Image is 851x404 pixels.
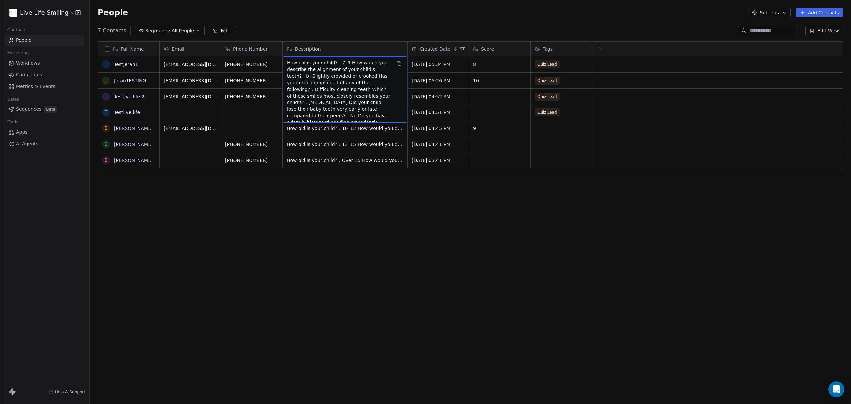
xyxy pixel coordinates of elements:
[531,42,592,56] div: Tags
[160,42,221,56] div: Email
[114,158,163,163] a: [PERSON_NAME] Test
[420,46,450,52] span: Created Date
[114,126,168,131] a: [PERSON_NAME] test 3
[16,106,41,113] span: Sequences
[287,125,403,132] span: How old is your child? : 10–12 How would you describe the alignment of your child's teeth? : b) S...
[225,93,278,100] span: [PHONE_NUMBER]
[114,110,140,115] a: Testlive life
[55,389,85,395] span: Help & Support
[4,25,29,35] span: Contacts
[5,58,84,69] a: Workflows
[535,60,560,68] span: Quiz Lead
[172,46,184,52] span: Email
[412,109,465,116] span: [DATE] 04:51 PM
[164,125,217,132] span: [EMAIL_ADDRESS][DOMAIN_NAME]
[16,83,55,90] span: Metrics & Events
[408,42,469,56] div: Created DateIST
[543,46,553,52] span: Tags
[105,141,108,148] div: S
[225,77,278,84] span: [PHONE_NUMBER]
[473,77,526,84] span: 10
[172,27,194,34] span: All People
[481,46,494,52] span: Score
[20,8,69,17] span: Live Life Smiling
[114,62,138,67] a: TestJeran1
[412,77,465,84] span: [DATE] 05:26 PM
[4,48,32,58] span: Marketing
[9,9,17,17] img: LLS%20Logo%20April%202025%20copy%20(1).jpeg
[796,8,843,17] button: Add Contacts
[164,93,217,100] span: [EMAIL_ADDRESS][DOMAIN_NAME]
[145,27,170,34] span: Segments:
[233,46,268,52] span: Phone Number
[16,60,40,67] span: Workflows
[16,37,32,44] span: People
[287,59,391,146] span: How old is your child? : 7–9 How would you describe the alignment of your child's teeth? : b) Sli...
[5,127,84,138] a: Apps
[48,389,85,395] a: Help & Support
[16,129,28,136] span: Apps
[221,42,282,56] div: Phone Number
[5,69,84,80] a: Campaigns
[160,56,843,381] div: grid
[412,125,465,132] span: [DATE] 04:45 PM
[8,7,71,18] button: Live Life Smiling
[44,106,57,113] span: Beta
[98,56,160,381] div: grid
[535,93,560,101] span: Quiz Lead
[16,140,38,147] span: AI Agents
[105,77,107,84] div: J
[225,141,278,148] span: [PHONE_NUMBER]
[105,109,108,116] div: T
[164,77,217,84] span: [EMAIL_ADDRESS][DOMAIN_NAME]
[164,61,217,68] span: [EMAIL_ADDRESS][DOMAIN_NAME]
[5,138,84,149] a: AI Agents
[114,78,146,83] a: JeranTESTING
[283,42,407,56] div: Description
[748,8,790,17] button: Settings
[114,142,168,147] a: [PERSON_NAME] test 2
[412,61,465,68] span: [DATE] 05:34 PM
[412,141,465,148] span: [DATE] 04:41 PM
[5,35,84,46] a: People
[458,46,465,52] span: IST
[105,93,108,100] div: T
[105,157,108,164] div: S
[5,104,84,115] a: SequencesBeta
[98,27,126,35] span: 7 Contacts
[121,46,144,52] span: Full Name
[535,77,560,85] span: Quiz Lead
[5,81,84,92] a: Metrics & Events
[473,125,526,132] span: 9
[473,61,526,68] span: 8
[535,108,560,116] span: Quiz Lead
[287,157,403,164] span: How old is your child? : Over 15 How would you describe the alignment of your child's teeth? : a)...
[105,61,108,68] div: T
[225,157,278,164] span: [PHONE_NUMBER]
[412,157,465,164] span: [DATE] 03:41 PM
[225,61,278,68] span: [PHONE_NUMBER]
[287,141,403,148] span: How old is your child? : 13–15 How would you describe the alignment of your child's teeth? : b) S...
[209,26,236,35] button: Filter
[5,117,21,127] span: Tools
[828,381,844,397] div: Open Intercom Messenger
[412,93,465,100] span: [DATE] 04:52 PM
[805,26,843,35] button: Edit View
[295,46,321,52] span: Description
[114,94,144,99] a: Testlive life 2
[105,125,108,132] div: S
[5,94,22,104] span: Sales
[469,42,530,56] div: Score
[98,42,159,56] div: Full Name
[16,71,42,78] span: Campaigns
[98,8,128,18] span: People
